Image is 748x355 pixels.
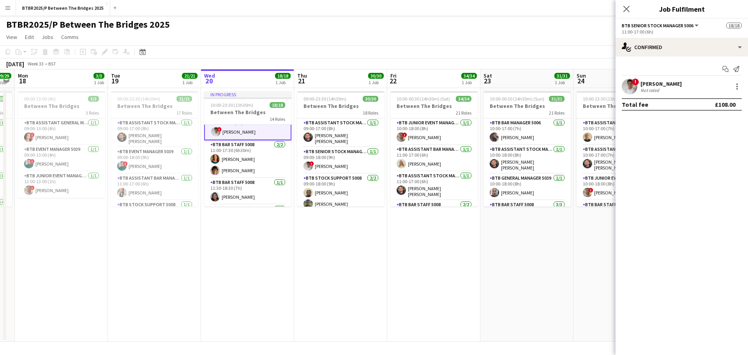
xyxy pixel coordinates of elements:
span: View [6,34,17,41]
div: Total fee [622,101,648,108]
app-card-role: BTB Stock support 50082/209:00-18:00 (9h)[PERSON_NAME][PERSON_NAME] [297,174,385,212]
span: 19 [110,76,120,85]
span: 23 [482,76,492,85]
span: Sun [577,72,586,79]
app-card-role: BTB Assistant Stock Manager 50061/109:00-17:00 (8h)[PERSON_NAME] [PERSON_NAME] [111,118,198,147]
span: 10:00-00:30 (14h30m) (Sat) [397,96,450,102]
span: 09:00-23:30 (14h30m) [117,96,160,102]
span: 21 Roles [456,110,471,116]
app-card-role: BTB Assistant Bar Manager 50061/110:00-17:00 (7h)[PERSON_NAME] [577,118,664,145]
button: BTBR2025/P Between The Bridges 2025 [16,0,110,16]
span: 30/30 [363,96,378,102]
app-card-role: BTB Assistant Bar Manager 50061/111:00-17:00 (6h)[PERSON_NAME] [390,145,478,171]
div: In progress [204,91,291,97]
app-card-role: BTB Junior Event Manager 50391/110:00-18:00 (8h)![PERSON_NAME] [577,174,664,200]
h3: Between The Bridges [204,109,291,116]
app-card-role: BTB Assistant Bar Manager 50061/111:00-17:00 (6h)[PERSON_NAME] [111,174,198,200]
app-card-role: BTB Senior Stock Manager 50061/111:00-17:00 (6h)![PERSON_NAME] [204,112,291,140]
h3: Between The Bridges [483,102,571,110]
span: ! [30,159,35,164]
span: 21 [296,76,307,85]
span: Wed [204,72,215,79]
span: 34/34 [456,96,471,102]
div: 11:00-17:00 (6h) [622,29,742,35]
a: View [3,32,20,42]
app-card-role: BTB General Manager 50391/110:00-18:00 (8h)[PERSON_NAME] [483,174,571,200]
div: [DATE] [6,60,24,68]
app-card-role: BTB Stock support 50081/1 [111,200,198,227]
h3: Job Fulfilment [616,4,748,14]
app-card-role: BTB Bar Manager 50061/1 [204,205,291,231]
app-card-role: BTB Bar Staff 50081/111:30-18:30 (7h)[PERSON_NAME] [204,178,291,205]
div: 1 Job [94,79,104,85]
h3: Between The Bridges [577,102,664,110]
app-card-role: BTB Bar Staff 50083/3 [483,200,571,249]
span: 20 [203,76,215,85]
app-card-role: BTB Event Manager 50391/109:00-13:00 (4h)![PERSON_NAME] [18,145,105,171]
span: ! [30,132,35,137]
div: 1 Job [369,79,383,85]
a: Jobs [39,32,56,42]
app-job-card: 10:00-00:30 (14h30m) (Sat)34/34Between The Bridges21 RolesBTB Junior Event Manager 50391/110:00-1... [390,91,478,207]
h3: Between The Bridges [18,102,105,110]
span: 18 Roles [363,110,378,116]
app-job-card: 10:00-00:30 (14h30m) (Sun)31/31Between The Bridges21 RolesBTB Bar Manager 50061/110:00-17:00 (7h)... [483,91,571,207]
span: 3/3 [93,73,104,79]
span: 21/21 [182,73,198,79]
span: ! [402,132,407,137]
h3: Between The Bridges [297,102,385,110]
app-card-role: BTB Junior Event Manager 50391/110:00-18:00 (8h)![PERSON_NAME] [390,118,478,145]
span: BTB Senior Stock Manager 5006 [622,23,693,28]
app-card-role: BTB Junior Event Manager 50391/112:00-13:00 (1h)![PERSON_NAME] [18,171,105,198]
app-card-role: BTB Senior Stock Manager 50061/109:00-18:00 (9h)![PERSON_NAME] [297,147,385,174]
span: 18/18 [726,23,742,28]
span: Tue [111,72,120,79]
div: BST [48,61,56,67]
span: 24 [575,76,586,85]
span: 18/18 [275,73,291,79]
button: BTB Senior Stock Manager 5006 [622,23,700,28]
span: Fri [390,72,397,79]
span: Sat [483,72,492,79]
app-job-card: 10:00-23:30 (13h30m)29/29Between The Bridges19 RolesBTB Assistant Bar Manager 50061/110:00-17:00 ... [577,91,664,207]
span: 10:00-23:30 (13h30m) [583,96,626,102]
h3: Between The Bridges [390,102,478,110]
app-card-role: BTB Bar Manager 50061/110:00-17:00 (7h)[PERSON_NAME] [483,118,571,145]
span: 30/30 [368,73,384,79]
div: [PERSON_NAME] [640,80,682,87]
span: ! [589,188,593,193]
span: 21/21 [176,96,192,102]
span: 10:00-23:30 (13h30m) [210,102,253,108]
span: Comms [61,34,79,41]
span: 21 Roles [549,110,565,116]
div: 1 Job [182,79,197,85]
span: 3/3 [88,96,99,102]
div: 1 Job [555,79,570,85]
span: Jobs [42,34,53,41]
span: Thu [297,72,307,79]
app-job-card: 09:00-13:00 (4h)3/3Between The Bridges3 RolesBTB Assistant General Manager 50061/109:00-13:00 (4h... [18,91,105,198]
div: Confirmed [616,38,748,57]
div: 1 Job [275,79,290,85]
span: 34/34 [461,73,477,79]
span: 09:00-23:30 (14h30m) [303,96,346,102]
span: 3 Roles [86,110,99,116]
span: ! [30,185,35,190]
app-card-role: BTB Bar Staff 50082/2 [390,200,478,238]
app-job-card: In progress10:00-23:30 (13h30m)18/18Between The Bridges14 RolesBTB Assistant General Manager 5006... [204,91,291,207]
app-card-role: BTB Assistant Stock Manager 50061/109:00-17:00 (8h)[PERSON_NAME] [PERSON_NAME] [297,118,385,147]
app-card-role: BTB Assistant Stock Manager 50061/110:00-18:00 (8h)[PERSON_NAME] [PERSON_NAME] [483,145,571,174]
app-job-card: 09:00-23:30 (14h30m)21/21Between The Bridges17 RolesBTB Assistant Stock Manager 50061/109:00-17:0... [111,91,198,207]
app-card-role: BTB Assistant General Manager 50061/109:00-13:00 (4h)![PERSON_NAME] [18,118,105,145]
app-card-role: BTB Assistant Stock Manager 50061/111:00-17:00 (6h)[PERSON_NAME] [PERSON_NAME] [390,171,478,200]
span: 14 Roles [270,116,285,122]
span: 18 [17,76,28,85]
app-card-role: BTB Bar Staff 50083/3 [577,200,664,249]
div: £108.00 [715,101,736,108]
app-job-card: 09:00-23:30 (14h30m)30/30Between The Bridges18 RolesBTB Assistant Stock Manager 50061/109:00-17:0... [297,91,385,207]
